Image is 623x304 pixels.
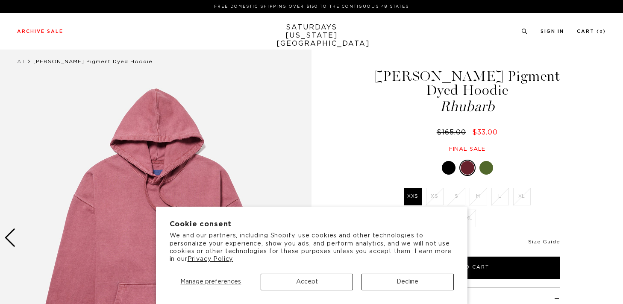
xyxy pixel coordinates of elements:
p: FREE DOMESTIC SHIPPING OVER $150 TO THE CONTIGUOUS 48 STATES [21,3,602,10]
h2: Cookie consent [170,220,454,228]
button: Add to Cart [375,257,560,279]
a: Cart (0) [577,29,606,34]
div: Final sale [373,146,561,153]
a: All [17,59,25,64]
h1: [PERSON_NAME] Pigment Dyed Hoodie [373,69,561,114]
a: Privacy Policy [188,256,233,262]
div: Previous slide [4,228,16,247]
small: 0 [599,30,603,34]
a: SATURDAYS[US_STATE][GEOGRAPHIC_DATA] [276,23,347,48]
a: Sign In [541,29,564,34]
button: Accept [261,274,353,290]
del: $165.00 [437,129,470,136]
button: Decline [361,274,454,290]
span: $33.00 [472,129,498,136]
p: We and our partners, including Shopify, use cookies and other technologies to personalize your ex... [170,232,454,263]
span: [PERSON_NAME] Pigment Dyed Hoodie [33,59,153,64]
button: Manage preferences [170,274,253,290]
a: Archive Sale [17,29,63,34]
span: Rhubarb [373,99,561,114]
span: Manage preferences [180,279,241,285]
label: XXS [404,188,422,205]
a: Size Guide [528,239,560,244]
